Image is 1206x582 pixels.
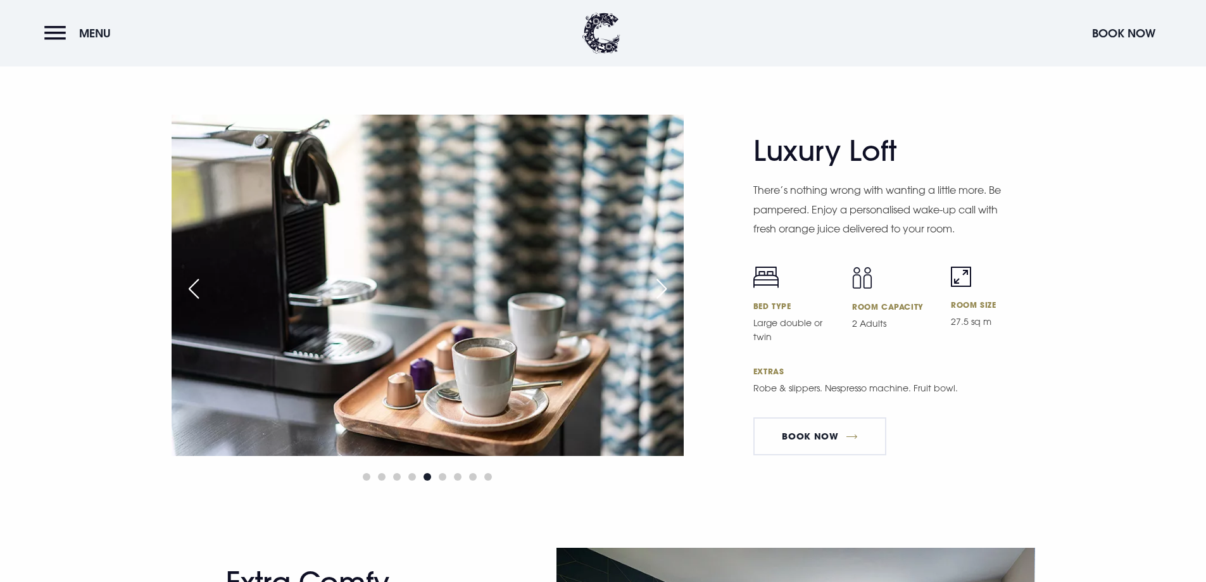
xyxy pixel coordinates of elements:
h6: Room Capacity [852,301,936,312]
h6: Room Size [951,300,1034,310]
span: Go to slide 2 [378,473,386,481]
button: Book Now [1086,20,1162,47]
img: Bed icon [753,267,779,288]
span: Go to slide 5 [424,473,431,481]
span: Go to slide 4 [408,473,416,481]
p: 2 Adults [852,317,936,331]
p: 27.5 sq m [951,315,1034,329]
img: Capacity icon [852,267,872,289]
p: There’s nothing wrong with wanting a little more. Be pampered. Enjoy a personalised wake-up call ... [753,180,1013,238]
h6: Bed Type [753,301,837,311]
span: Go to slide 1 [363,473,370,481]
span: Go to slide 3 [393,473,401,481]
img: Clandeboye Lodge [582,13,620,54]
h6: Extras [753,366,1035,376]
p: Robe & slippers. Nespresso machine. Fruit bowl. [753,381,1013,395]
span: Menu [79,26,111,41]
span: Go to slide 9 [484,473,492,481]
h2: Luxury Loft [753,134,1000,168]
span: Go to slide 6 [439,473,446,481]
a: Book Now [753,417,886,455]
img: Hotel in Bangor Northern Ireland [684,115,1196,456]
button: Menu [44,20,117,47]
div: Previous slide [178,275,210,303]
span: Go to slide 8 [469,473,477,481]
img: Hotel in Bangor Northern Ireland [172,115,684,456]
div: Next slide [646,275,677,303]
span: Go to slide 7 [454,473,462,481]
p: Large double or twin [753,316,837,344]
img: Room size icon [951,267,971,287]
